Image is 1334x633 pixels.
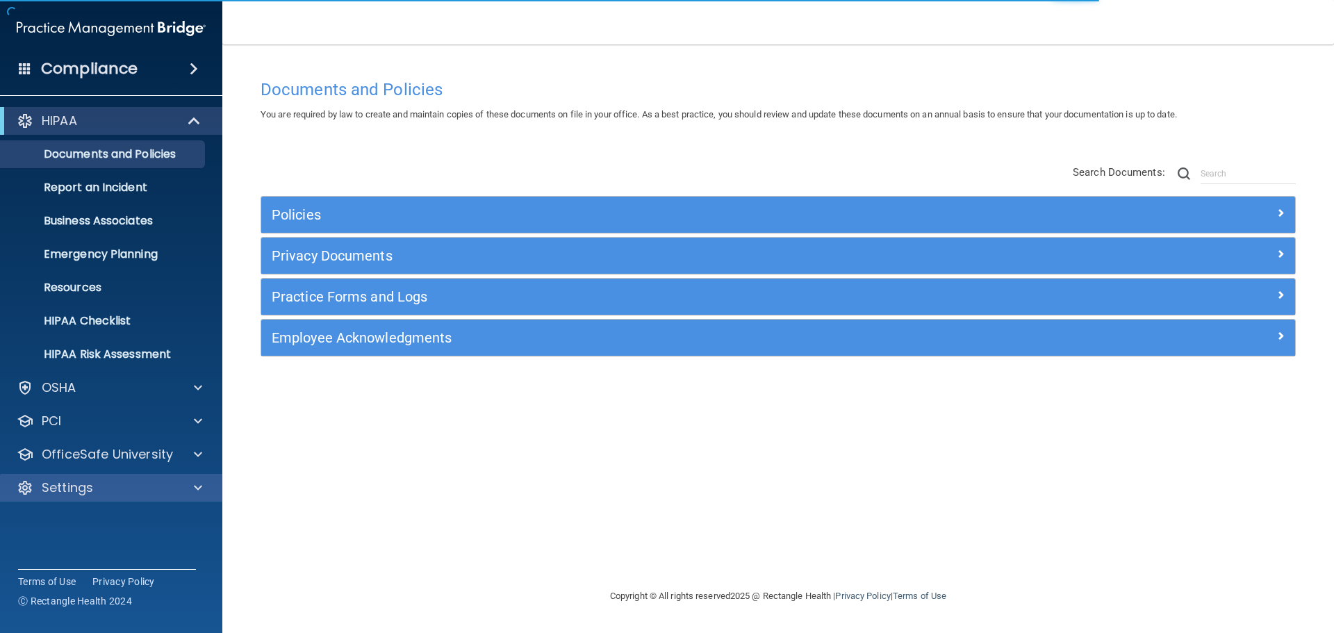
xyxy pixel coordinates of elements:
[17,446,202,463] a: OfficeSafe University
[17,15,206,42] img: PMB logo
[272,248,1026,263] h5: Privacy Documents
[272,245,1285,267] a: Privacy Documents
[9,214,199,228] p: Business Associates
[1073,166,1165,179] span: Search Documents:
[42,413,61,429] p: PCI
[1178,167,1190,180] img: ic-search.3b580494.png
[272,286,1285,308] a: Practice Forms and Logs
[9,314,199,328] p: HIPAA Checklist
[42,446,173,463] p: OfficeSafe University
[272,289,1026,304] h5: Practice Forms and Logs
[41,59,138,79] h4: Compliance
[42,113,77,129] p: HIPAA
[9,147,199,161] p: Documents and Policies
[17,113,201,129] a: HIPAA
[17,379,202,396] a: OSHA
[9,247,199,261] p: Emergency Planning
[42,479,93,496] p: Settings
[525,574,1032,618] div: Copyright © All rights reserved 2025 @ Rectangle Health | |
[9,281,199,295] p: Resources
[272,327,1285,349] a: Employee Acknowledgments
[893,591,946,601] a: Terms of Use
[835,591,890,601] a: Privacy Policy
[261,109,1177,120] span: You are required by law to create and maintain copies of these documents on file in your office. ...
[272,204,1285,226] a: Policies
[17,413,202,429] a: PCI
[42,379,76,396] p: OSHA
[272,207,1026,222] h5: Policies
[1201,163,1296,184] input: Search
[18,594,132,608] span: Ⓒ Rectangle Health 2024
[18,575,76,589] a: Terms of Use
[92,575,155,589] a: Privacy Policy
[261,81,1296,99] h4: Documents and Policies
[17,479,202,496] a: Settings
[9,347,199,361] p: HIPAA Risk Assessment
[9,181,199,195] p: Report an Incident
[272,330,1026,345] h5: Employee Acknowledgments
